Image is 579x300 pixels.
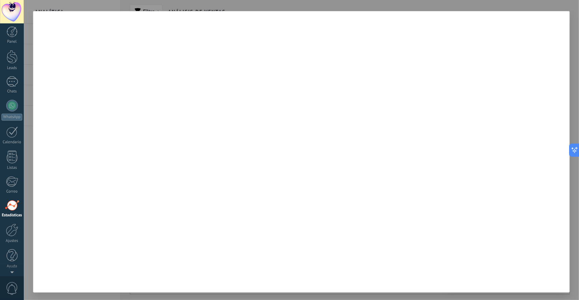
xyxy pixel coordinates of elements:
div: Panel [1,39,23,44]
div: Ajustes [1,239,23,243]
div: Correo [1,189,23,194]
div: WhatsApp [1,114,22,121]
div: Ayuda [1,264,23,269]
div: Estadísticas [1,213,23,218]
div: Calendario [1,140,23,145]
div: Listas [1,166,23,170]
div: Chats [1,89,23,94]
div: Leads [1,66,23,71]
